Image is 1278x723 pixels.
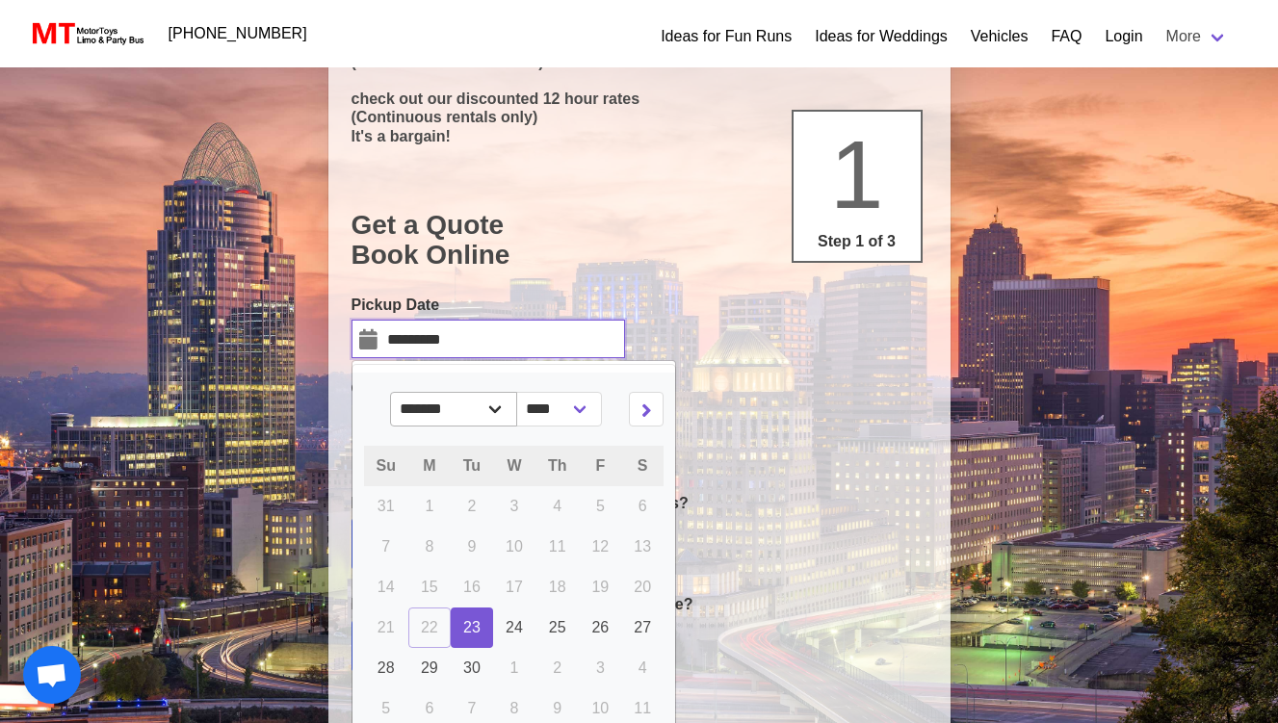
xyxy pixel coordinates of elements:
[596,659,605,676] span: 3
[378,659,395,676] span: 28
[23,646,81,704] div: Open chat
[639,498,647,514] span: 6
[352,294,625,317] label: Pickup Date
[621,607,664,648] a: 27
[507,457,521,474] span: W
[27,20,145,47] img: MotorToys Logo
[634,579,651,595] span: 20
[506,619,523,635] span: 24
[1155,17,1239,56] a: More
[639,659,647,676] span: 4
[591,579,609,595] span: 19
[364,648,408,688] a: 28
[549,538,566,555] span: 11
[425,498,433,514] span: 1
[421,579,438,595] span: 15
[634,700,651,716] span: 11
[579,607,621,648] a: 26
[408,648,451,688] a: 29
[157,14,319,53] a: [PHONE_NUMBER]
[971,25,1029,48] a: Vehicles
[423,457,435,474] span: M
[378,498,395,514] span: 31
[467,498,476,514] span: 2
[352,127,927,145] p: It's a bargain!
[553,659,561,676] span: 2
[553,700,561,716] span: 9
[801,230,913,253] p: Step 1 of 3
[352,210,927,271] h1: Get a Quote Book Online
[421,659,438,676] span: 29
[451,607,493,648] a: 23
[506,579,523,595] span: 17
[377,457,396,474] span: Su
[638,457,648,474] span: S
[425,700,433,716] span: 6
[463,457,481,474] span: Tu
[591,619,609,635] span: 26
[352,108,927,126] p: (Continuous rentals only)
[634,619,651,635] span: 27
[1051,25,1082,48] a: FAQ
[591,700,609,716] span: 10
[467,700,476,716] span: 7
[535,607,580,648] a: 25
[378,619,395,635] span: 21
[553,498,561,514] span: 4
[661,25,792,48] a: Ideas for Fun Runs
[381,538,390,555] span: 7
[378,579,395,595] span: 14
[506,538,523,555] span: 10
[463,579,481,595] span: 16
[591,538,609,555] span: 12
[595,457,605,474] span: F
[815,25,948,48] a: Ideas for Weddings
[451,648,493,688] a: 30
[634,538,651,555] span: 13
[548,457,567,474] span: Th
[352,90,927,108] p: check out our discounted 12 hour rates
[463,619,481,635] span: 23
[510,498,519,514] span: 3
[381,700,390,716] span: 5
[830,120,884,228] span: 1
[549,619,566,635] span: 25
[425,538,433,555] span: 8
[421,619,438,635] span: 22
[549,579,566,595] span: 18
[596,498,605,514] span: 5
[1105,25,1142,48] a: Login
[510,659,519,676] span: 1
[510,700,519,716] span: 8
[467,538,476,555] span: 9
[463,659,481,676] span: 30
[493,607,535,648] a: 24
